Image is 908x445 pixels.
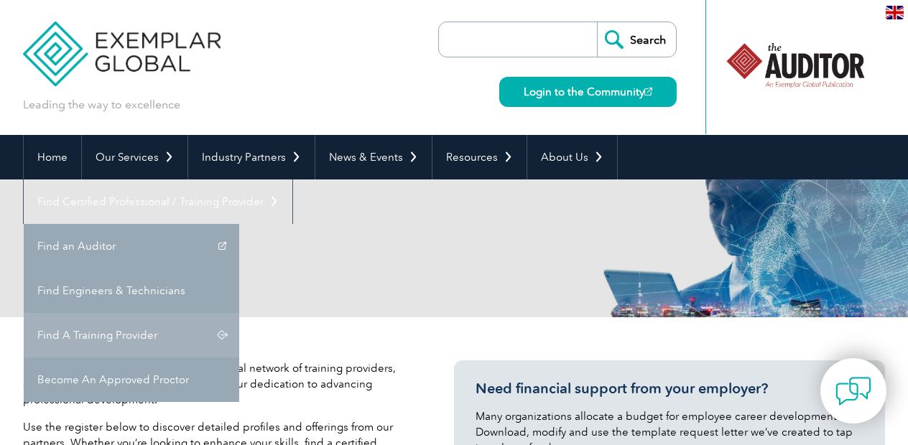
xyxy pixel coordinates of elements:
a: Home [24,135,81,179]
a: Find Certified Professional / Training Provider [24,179,292,224]
p: Exemplar Global proudly works with a global network of training providers, consultants, and organ... [23,360,411,408]
input: Search [597,22,676,57]
img: open_square.png [644,88,652,95]
a: Resources [432,135,527,179]
a: News & Events [315,135,432,179]
a: Find Engineers & Technicians [24,268,239,313]
p: Leading the way to excellence [23,97,180,113]
a: Become An Approved Proctor [24,357,239,402]
a: Our Services [82,135,187,179]
a: Find A Training Provider [24,313,239,357]
h2: Client Register [23,237,626,260]
h3: Need financial support from your employer? [476,380,863,398]
a: Industry Partners [188,135,315,179]
a: About Us [527,135,617,179]
a: Find an Auditor [24,224,239,268]
img: en [886,6,904,19]
a: Login to the Community [499,77,677,107]
img: contact-chat.png [835,373,871,409]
